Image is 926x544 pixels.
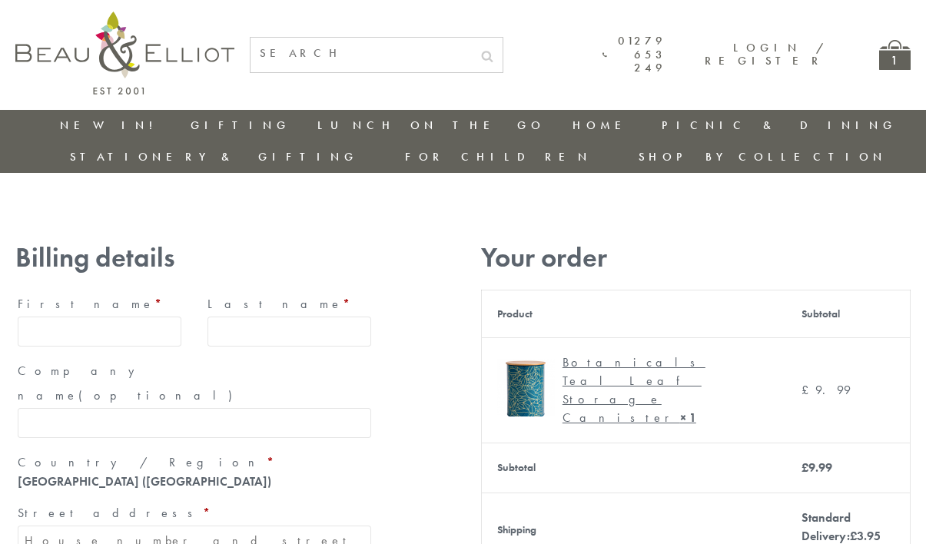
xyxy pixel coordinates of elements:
[802,459,808,476] span: £
[207,292,371,317] label: Last name
[15,242,373,274] h3: Billing details
[802,459,832,476] bdi: 9.99
[705,40,825,68] a: Login / Register
[662,118,897,133] a: Picnic & Dining
[18,359,371,408] label: Company name
[191,118,290,133] a: Gifting
[78,387,241,403] span: (optional)
[18,450,371,475] label: Country / Region
[317,118,545,133] a: Lunch On The Go
[15,12,234,95] img: logo
[18,292,181,317] label: First name
[802,382,851,398] bdi: 9.99
[680,410,696,426] strong: × 1
[497,353,771,427] a: Botanicals storage canister Botanicals Teal Leaf Storage Canister× 1
[786,290,910,337] th: Subtotal
[481,242,911,274] h3: Your order
[639,149,887,164] a: Shop by collection
[802,382,815,398] span: £
[879,40,911,70] a: 1
[850,528,881,544] bdi: 3.95
[802,509,881,544] label: Standard Delivery:
[481,290,786,337] th: Product
[481,443,786,493] th: Subtotal
[70,149,358,164] a: Stationery & Gifting
[602,35,666,75] a: 01279 653 249
[573,118,634,133] a: Home
[18,501,371,526] label: Street address
[60,118,163,133] a: New in!
[18,473,271,489] strong: [GEOGRAPHIC_DATA] ([GEOGRAPHIC_DATA])
[251,38,472,69] input: SEARCH
[563,353,759,427] div: Botanicals Teal Leaf Storage Canister
[850,528,857,544] span: £
[497,359,555,416] img: Botanicals storage canister
[405,149,592,164] a: For Children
